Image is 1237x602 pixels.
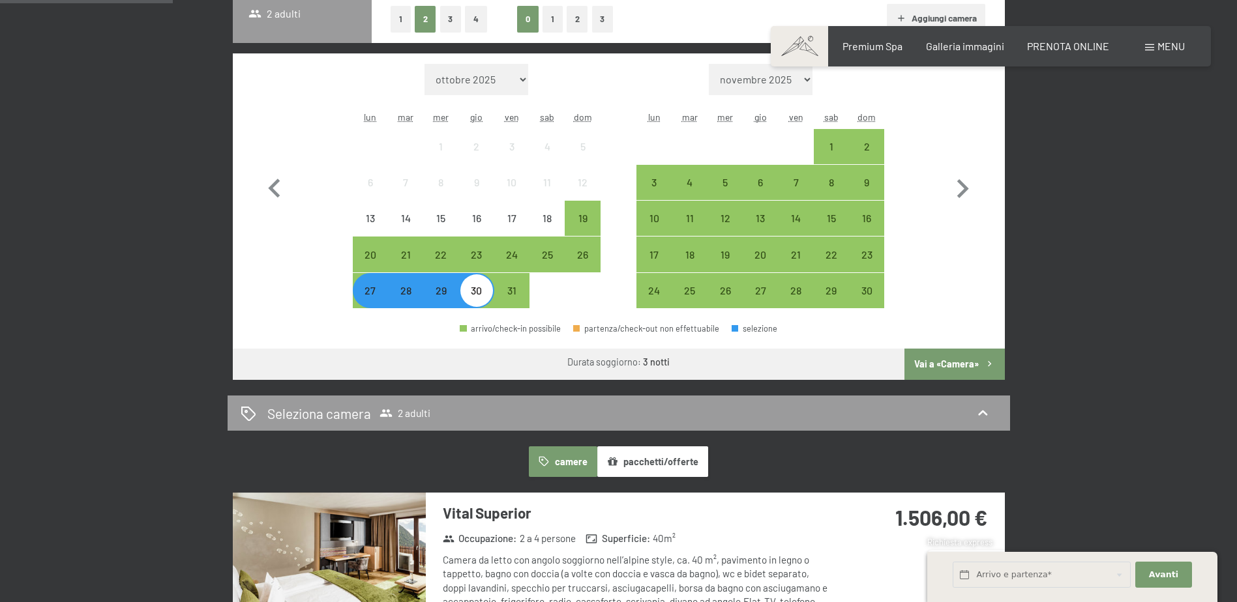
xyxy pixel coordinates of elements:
div: arrivo/check-in possibile [636,165,672,200]
div: Sat Oct 25 2025 [529,236,565,272]
div: arrivo/check-in possibile [494,236,529,272]
div: Sun Nov 09 2025 [849,165,884,200]
h2: Seleziona camera [267,404,371,423]
div: Sat Nov 08 2025 [814,165,849,200]
div: arrivo/check-in possibile [743,165,778,200]
div: arrivo/check-in possibile [423,273,458,308]
div: 4 [531,141,563,174]
div: 9 [850,177,883,210]
div: arrivo/check-in possibile [814,201,849,236]
div: Thu Oct 23 2025 [459,236,494,272]
div: Thu Oct 02 2025 [459,129,494,164]
abbr: venerdì [505,111,519,122]
abbr: domenica [857,111,876,122]
div: Sun Nov 30 2025 [849,273,884,308]
div: Sat Oct 18 2025 [529,201,565,236]
div: Wed Oct 22 2025 [423,236,458,272]
div: 26 [566,250,599,282]
div: 7 [779,177,812,210]
div: 9 [460,177,493,210]
div: Thu Nov 06 2025 [743,165,778,200]
span: 2 adulti [380,407,430,420]
button: 1 [543,6,563,33]
div: 14 [779,213,812,246]
div: arrivo/check-in non effettuabile [494,201,529,236]
div: arrivo/check-in non effettuabile [459,165,494,200]
div: Sat Nov 15 2025 [814,201,849,236]
div: 28 [779,285,812,318]
div: arrivo/check-in possibile [708,236,743,272]
div: 20 [744,250,777,282]
div: 23 [460,250,493,282]
div: arrivo/check-in non effettuabile [565,129,600,164]
div: Thu Oct 09 2025 [459,165,494,200]
div: Wed Oct 01 2025 [423,129,458,164]
div: Fri Nov 07 2025 [778,165,813,200]
div: 20 [354,250,387,282]
abbr: giovedì [470,111,483,122]
div: Durata soggiorno: [567,356,670,369]
div: Tue Nov 11 2025 [672,201,708,236]
div: 4 [674,177,706,210]
div: 12 [709,213,741,246]
div: 17 [638,250,670,282]
div: Thu Oct 16 2025 [459,201,494,236]
div: 5 [709,177,741,210]
div: Fri Oct 03 2025 [494,129,529,164]
abbr: venerdì [789,111,803,122]
div: arrivo/check-in possibile [849,201,884,236]
div: Sun Nov 23 2025 [849,236,884,272]
button: 2 [415,6,436,33]
div: 17 [496,213,528,246]
div: arrivo/check-in non effettuabile [459,129,494,164]
div: Fri Nov 28 2025 [778,273,813,308]
span: 40 m² [653,532,676,545]
div: arrivo/check-in non effettuabile [353,165,388,200]
div: arrivo/check-in possibile [849,273,884,308]
div: 15 [425,213,457,246]
div: arrivo/check-in possibile [672,165,708,200]
div: 1 [815,141,848,174]
div: 27 [744,285,777,318]
div: Tue Oct 14 2025 [388,201,423,236]
button: Avanti [1135,562,1191,588]
div: 1 [425,141,457,174]
div: Fri Oct 10 2025 [494,165,529,200]
div: arrivo/check-in non effettuabile [565,165,600,200]
div: arrivo/check-in possibile [529,236,565,272]
div: Mon Nov 10 2025 [636,201,672,236]
span: 2 adulti [248,7,301,21]
div: Tue Nov 04 2025 [672,165,708,200]
span: PRENOTA ONLINE [1027,40,1109,52]
div: 11 [674,213,706,246]
div: arrivo/check-in possibile [814,273,849,308]
abbr: giovedì [754,111,767,122]
div: Sat Nov 22 2025 [814,236,849,272]
div: 14 [389,213,422,246]
div: Thu Nov 27 2025 [743,273,778,308]
div: arrivo/check-in possibile [814,129,849,164]
div: Tue Oct 21 2025 [388,236,423,272]
div: 2 [460,141,493,174]
span: 2 a 4 persone [520,532,576,545]
div: arrivo/check-in possibile [636,273,672,308]
div: arrivo/check-in possibile [743,236,778,272]
div: arrivo/check-in non effettuabile [459,201,494,236]
div: Tue Oct 28 2025 [388,273,423,308]
div: Mon Nov 24 2025 [636,273,672,308]
div: Tue Nov 25 2025 [672,273,708,308]
div: arrivo/check-in possibile [672,201,708,236]
div: Thu Nov 13 2025 [743,201,778,236]
div: Thu Oct 30 2025 [459,273,494,308]
div: arrivo/check-in possibile [423,236,458,272]
div: arrivo/check-in possibile [814,236,849,272]
div: 22 [425,250,457,282]
div: Sat Oct 04 2025 [529,129,565,164]
a: Premium Spa [842,40,902,52]
div: Sat Nov 29 2025 [814,273,849,308]
span: Menu [1157,40,1185,52]
div: arrivo/check-in non effettuabile [353,201,388,236]
div: Fri Oct 31 2025 [494,273,529,308]
button: 0 [517,6,539,33]
div: 11 [531,177,563,210]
